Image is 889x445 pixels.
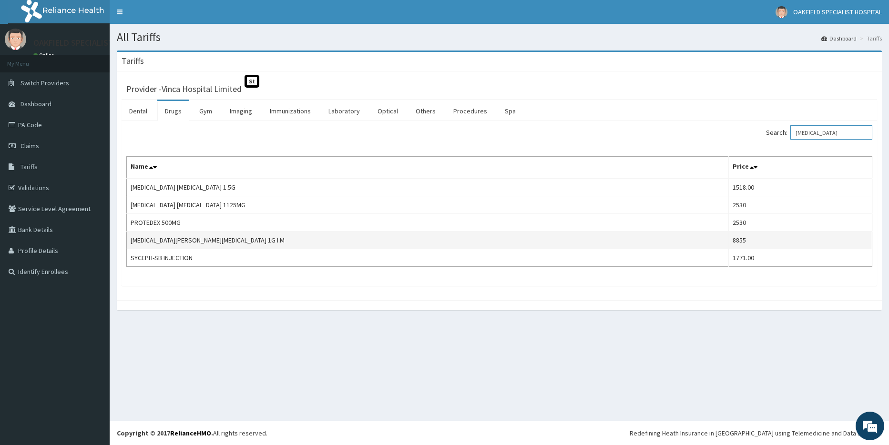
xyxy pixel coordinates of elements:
td: 2530 [729,214,872,232]
a: Immunizations [262,101,318,121]
a: Dashboard [821,34,857,42]
p: OAKFIELD SPECIALIST HOSPITAL [33,39,153,47]
a: Optical [370,101,406,121]
span: We're online! [55,120,132,216]
a: Laboratory [321,101,368,121]
td: 1771.00 [729,249,872,267]
span: OAKFIELD SPECIALIST HOSPITAL [793,8,882,16]
div: Redefining Heath Insurance in [GEOGRAPHIC_DATA] using Telemedicine and Data Science! [630,428,882,438]
td: [MEDICAL_DATA] [MEDICAL_DATA] 1125MG [127,196,729,214]
textarea: Type your message and hit 'Enter' [5,260,182,293]
th: Name [127,157,729,179]
td: [MEDICAL_DATA][PERSON_NAME][MEDICAL_DATA] 1G I.M [127,232,729,249]
span: Dashboard [20,100,51,108]
span: Tariffs [20,162,38,171]
td: 1518.00 [729,178,872,196]
a: Others [408,101,443,121]
a: Online [33,52,56,59]
a: Procedures [446,101,495,121]
td: [MEDICAL_DATA] [MEDICAL_DATA] 1.5G [127,178,729,196]
input: Search: [790,125,872,140]
a: Dental [122,101,155,121]
img: User Image [5,29,26,50]
span: Switch Providers [20,79,69,87]
a: Gym [192,101,220,121]
label: Search: [766,125,872,140]
strong: Copyright © 2017 . [117,429,213,437]
a: Drugs [157,101,189,121]
h3: Provider - Vinca Hospital Limited [126,85,242,93]
h3: Tariffs [122,57,144,65]
div: Chat with us now [50,53,160,66]
th: Price [729,157,872,179]
div: Minimize live chat window [156,5,179,28]
footer: All rights reserved. [110,421,889,445]
a: Imaging [222,101,260,121]
td: PROTEDEX 500MG [127,214,729,232]
span: Claims [20,142,39,150]
a: Spa [497,101,523,121]
li: Tariffs [858,34,882,42]
span: St [245,75,259,88]
h1: All Tariffs [117,31,882,43]
td: 2530 [729,196,872,214]
td: 8855 [729,232,872,249]
img: User Image [776,6,787,18]
a: RelianceHMO [170,429,211,437]
img: d_794563401_company_1708531726252_794563401 [18,48,39,71]
td: SYCEPH-SB INJECTION [127,249,729,267]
